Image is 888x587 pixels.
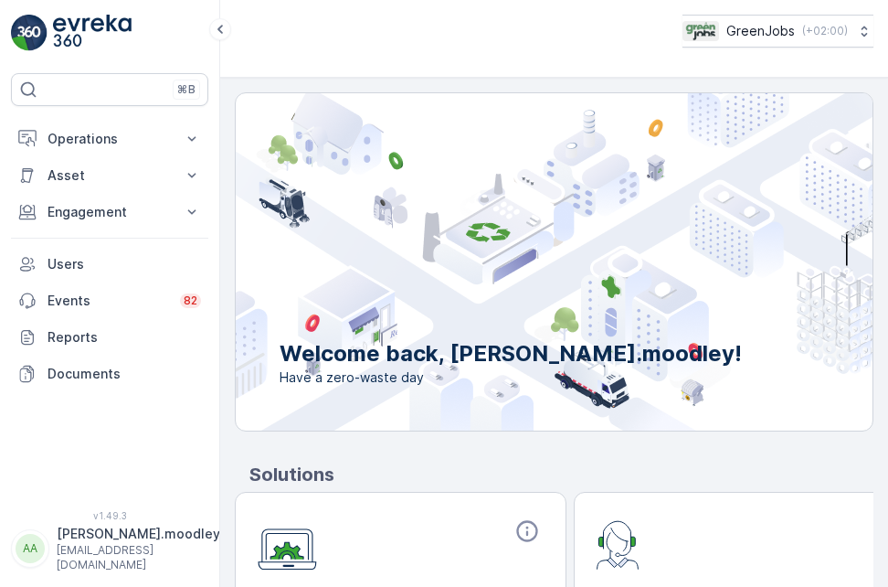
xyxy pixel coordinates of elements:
[11,319,208,356] a: Reports
[249,461,873,488] p: Solutions
[53,15,132,51] img: logo_light-DOdMpM7g.png
[48,130,172,148] p: Operations
[177,82,196,97] p: ⌘B
[726,22,795,40] p: GreenJobs
[11,525,208,572] button: AA[PERSON_NAME].moodley[EMAIL_ADDRESS][DOMAIN_NAME]
[48,255,201,273] p: Users
[57,525,220,543] p: [PERSON_NAME].moodley
[682,21,719,41] img: Green_Jobs_Logo.png
[11,246,208,283] a: Users
[57,543,220,572] p: [EMAIL_ADDRESS][DOMAIN_NAME]
[11,15,48,51] img: logo
[16,534,45,563] div: AA
[11,510,208,521] span: v 1.49.3
[11,283,208,319] a: Events82
[11,157,208,194] button: Asset
[280,368,742,387] span: Have a zero-waste day
[48,292,169,310] p: Events
[48,328,201,347] p: Reports
[11,356,208,392] a: Documents
[48,203,172,221] p: Engagement
[802,24,848,38] p: ( +02:00 )
[258,518,317,571] img: module-icon
[184,293,197,308] p: 82
[11,121,208,157] button: Operations
[11,194,208,230] button: Engagement
[48,365,201,383] p: Documents
[82,93,872,431] img: city illustration
[682,15,873,48] button: GreenJobs(+02:00)
[597,518,640,570] img: module-icon
[280,339,742,368] p: Welcome back, [PERSON_NAME].moodley!
[48,166,172,185] p: Asset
